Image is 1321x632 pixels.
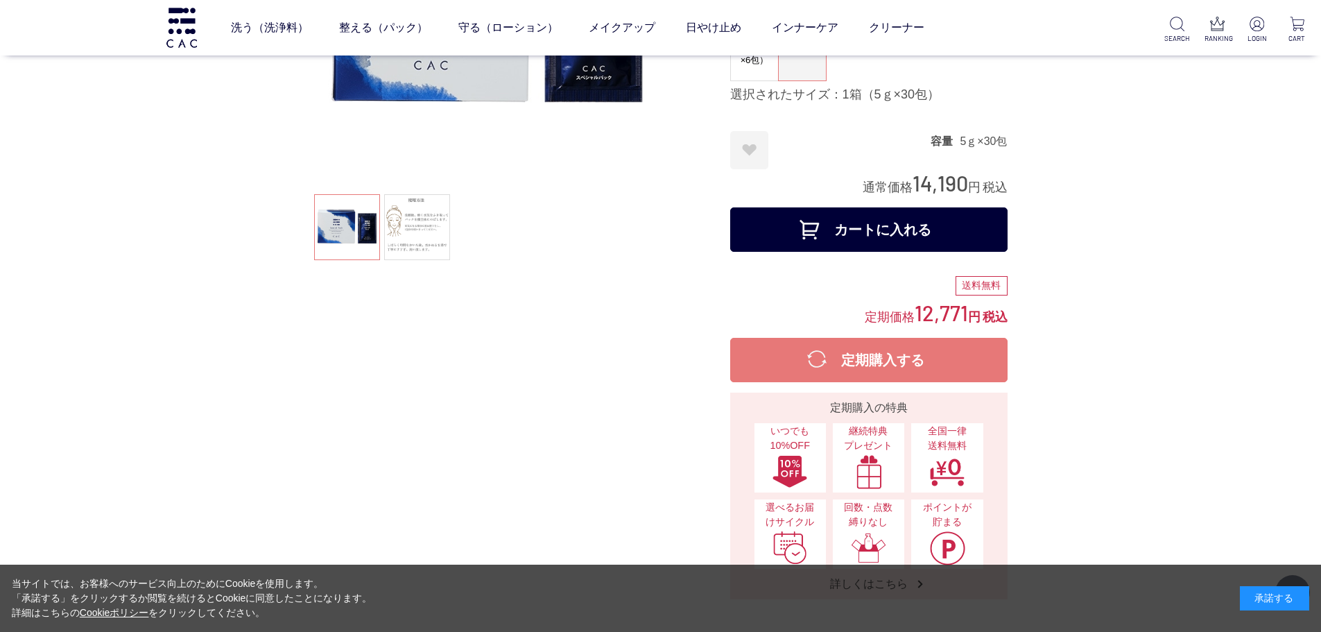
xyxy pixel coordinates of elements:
[851,531,887,565] img: 回数・点数縛りなし
[339,8,428,47] a: 整える（パック）
[865,309,915,324] span: 定期価格
[869,8,924,47] a: クリーナー
[968,180,981,194] span: 円
[863,180,913,194] span: 通常価格
[686,8,741,47] a: 日やけ止め
[915,300,968,325] span: 12,771
[929,531,965,565] img: ポイントが貯まる
[968,310,981,324] span: 円
[730,131,768,169] a: お気に入りに登録する
[929,454,965,489] img: 全国一律送料無料
[458,8,558,47] a: 守る（ローション）
[772,8,838,47] a: インナーケア
[761,500,819,530] span: 選べるお届けサイクル
[1284,33,1310,44] p: CART
[1240,586,1309,610] div: 承諾する
[956,276,1008,296] div: 送料無料
[840,424,897,454] span: 継続特典 プレゼント
[918,424,976,454] span: 全国一律 送料無料
[12,577,372,620] div: 当サイトでは、お客様へのサービス向上のためにCookieを使用します。 「承諾する」をクリックするか閲覧を続けるとCookieに同意したことになります。 詳細はこちらの をクリックしてください。
[736,400,1002,416] div: 定期購入の特典
[851,454,887,489] img: 継続特典プレゼント
[1164,33,1190,44] p: SEARCH
[730,207,1008,252] button: カートに入れる
[80,607,149,618] a: Cookieポリシー
[589,8,655,47] a: メイクアップ
[983,310,1008,324] span: 税込
[730,87,1008,103] div: 選択されたサイズ：1箱（5ｇ×30包）
[840,500,897,530] span: 回数・点数縛りなし
[913,170,968,196] span: 14,190
[761,424,819,454] span: いつでも10%OFF
[918,500,976,530] span: ポイントが貯まる
[730,393,1008,599] a: 定期購入の特典 いつでも10%OFFいつでも10%OFF 継続特典プレゼント継続特典プレゼント 全国一律送料無料全国一律送料無料 選べるお届けサイクル選べるお届けサイクル 回数・点数縛りなし回数...
[1205,33,1230,44] p: RANKING
[931,134,960,148] dt: 容量
[1205,17,1230,44] a: RANKING
[164,8,199,47] img: logo
[231,8,309,47] a: 洗う（洗浄料）
[1244,33,1270,44] p: LOGIN
[730,338,1008,382] button: 定期購入する
[983,180,1008,194] span: 税込
[772,454,808,489] img: いつでも10%OFF
[1284,17,1310,44] a: CART
[1244,17,1270,44] a: LOGIN
[772,531,808,565] img: 選べるお届けサイクル
[960,134,1007,148] dd: 5ｇ×30包
[1164,17,1190,44] a: SEARCH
